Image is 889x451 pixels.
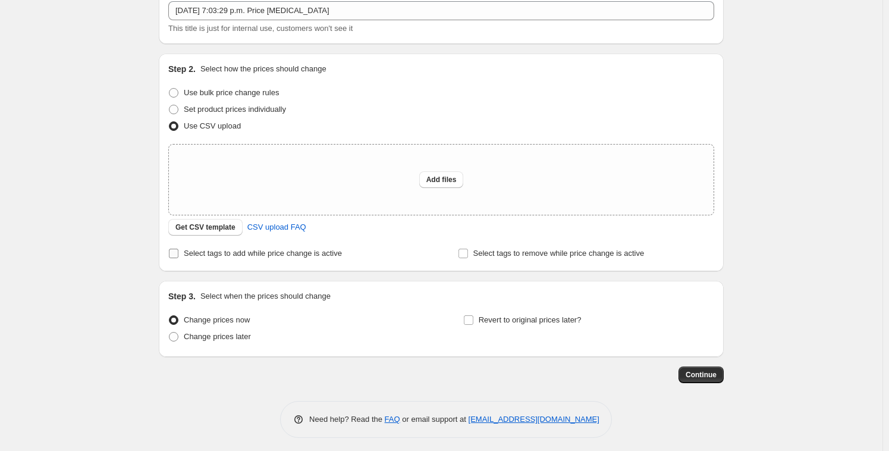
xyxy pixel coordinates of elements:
span: or email support at [400,415,469,424]
span: Use CSV upload [184,121,241,130]
button: Continue [678,367,724,383]
h2: Step 2. [168,63,196,75]
span: Continue [686,370,717,380]
a: CSV upload FAQ [240,218,313,237]
span: Need help? Read the [309,415,385,424]
span: Change prices later [184,332,251,341]
button: Get CSV template [168,219,243,236]
span: Add files [426,175,457,184]
span: Get CSV template [175,223,235,232]
span: Use bulk price change rules [184,88,279,97]
a: [EMAIL_ADDRESS][DOMAIN_NAME] [469,415,599,424]
a: FAQ [385,415,400,424]
button: Add files [419,171,464,188]
span: Set product prices individually [184,105,286,114]
p: Select how the prices should change [200,63,326,75]
span: Select tags to add while price change is active [184,249,342,258]
span: CSV upload FAQ [247,221,306,233]
span: Select tags to remove while price change is active [473,249,645,258]
p: Select when the prices should change [200,290,331,302]
span: Revert to original prices later? [479,315,582,324]
input: 30% off holiday sale [168,1,714,20]
span: This title is just for internal use, customers won't see it [168,24,353,33]
span: Change prices now [184,315,250,324]
h2: Step 3. [168,290,196,302]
